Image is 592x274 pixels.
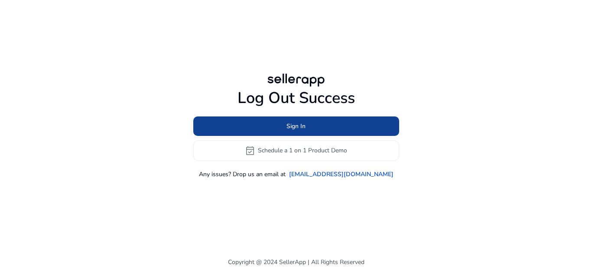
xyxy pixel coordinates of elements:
[286,122,306,131] span: Sign In
[289,170,394,179] a: [EMAIL_ADDRESS][DOMAIN_NAME]
[245,145,255,156] span: event_available
[193,89,399,107] h1: Log Out Success
[193,140,399,161] button: event_availableSchedule a 1 on 1 Product Demo
[193,116,399,136] button: Sign In
[199,170,286,179] p: Any issues? Drop us an email at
